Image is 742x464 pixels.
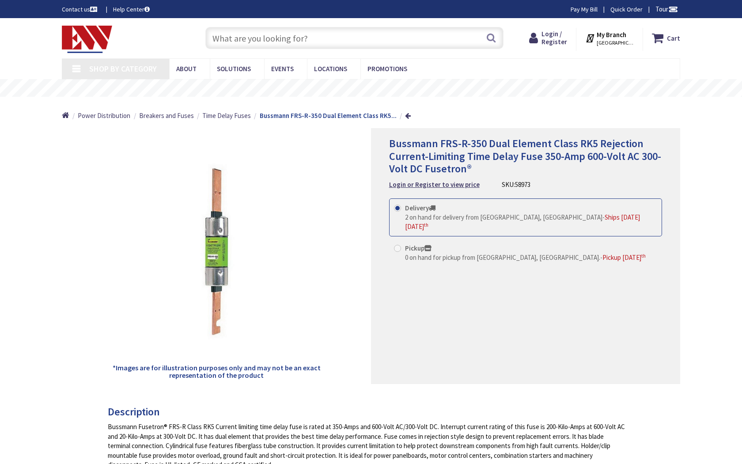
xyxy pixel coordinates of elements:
[405,253,646,262] div: -
[314,65,347,73] span: Locations
[405,244,432,252] strong: Pickup
[667,30,680,46] strong: Cart
[108,406,628,418] h3: Description
[113,5,150,14] a: Help Center
[424,222,428,228] sup: th
[602,253,646,262] span: Pickup [DATE]
[597,39,634,46] span: [GEOGRAPHIC_DATA], [GEOGRAPHIC_DATA]
[389,137,661,176] span: Bussmann FRS-R-350 Dual Element Class RK5 Rejection Current-Limiting Time Delay Fuse 350-Amp 600-...
[176,65,197,73] span: About
[271,65,294,73] span: Events
[202,111,251,120] a: Time Delay Fuses
[389,180,480,189] a: Login or Register to view price
[655,5,678,13] span: Tour
[529,30,567,46] a: Login / Register
[641,253,646,259] sup: th
[367,65,407,73] span: Promotions
[541,30,567,46] span: Login / Register
[652,30,680,46] a: Cart
[78,111,130,120] a: Power Distribution
[610,5,643,14] a: Quick Order
[585,30,634,46] div: My Branch [GEOGRAPHIC_DATA], [GEOGRAPHIC_DATA]
[502,180,530,189] div: SKU:
[405,204,435,212] strong: Delivery
[62,26,112,53] img: Electrical Wholesalers, Inc.
[571,5,598,14] a: Pay My Bill
[111,147,322,357] img: Bussmann FRS-R-350 Dual Element Class RK5 Rejection Current-Limiting Time Delay Fuse 350-Amp 600-...
[405,213,657,232] div: -
[89,64,157,74] span: Shop By Category
[405,213,602,221] span: 2 on hand for delivery from [GEOGRAPHIC_DATA], [GEOGRAPHIC_DATA]
[405,253,600,262] span: 0 on hand for pickup from [GEOGRAPHIC_DATA], [GEOGRAPHIC_DATA].
[405,213,640,231] span: Ships [DATE][DATE]
[515,180,530,189] span: 58973
[205,27,503,49] input: What are you looking for?
[217,65,251,73] span: Solutions
[62,5,99,14] a: Contact us
[298,84,460,93] rs-layer: Free Same Day Pickup at 19 Locations
[111,364,322,380] h5: *Images are for illustration purposes only and may not be an exact representation of the product
[139,111,194,120] a: Breakers and Fuses
[260,111,397,120] strong: Bussmann FRS-R-350 Dual Element Class RK5...
[597,30,626,39] strong: My Branch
